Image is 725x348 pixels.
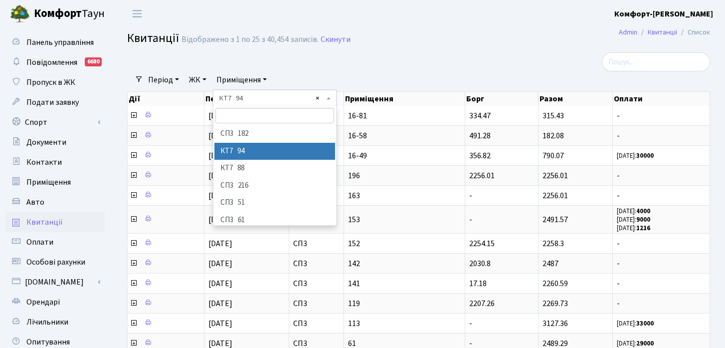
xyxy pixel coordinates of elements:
[617,215,650,224] small: [DATE]:
[543,238,564,249] span: 2258.3
[543,258,558,269] span: 2487
[348,216,461,224] span: 153
[543,278,568,289] span: 2260.59
[5,192,105,212] a: Авто
[208,190,232,201] span: [DATE]
[127,29,179,47] span: Квитанції
[5,312,105,332] a: Лічильники
[293,280,339,288] span: СП3
[617,132,706,140] span: -
[613,92,710,106] th: Оплати
[348,300,461,308] span: 119
[208,238,232,249] span: [DATE]
[208,298,232,309] span: [DATE]
[543,214,568,225] span: 2491.57
[214,125,335,143] li: СП3 182
[617,300,706,308] span: -
[469,110,491,121] span: 334.47
[208,170,232,181] span: [DATE]
[5,52,105,72] a: Повідомлення6680
[34,5,105,22] span: Таун
[617,339,654,348] small: [DATE]:
[543,190,568,201] span: 2256.01
[10,4,30,24] img: logo.png
[26,177,71,188] span: Приміщення
[26,257,85,268] span: Особові рахунки
[5,272,105,292] a: [DOMAIN_NAME]
[26,317,68,328] span: Лічильники
[214,143,335,160] li: КТ7 94
[26,237,53,248] span: Оплати
[617,260,706,268] span: -
[636,215,650,224] b: 9000
[208,150,232,161] span: [DATE]
[636,207,650,216] b: 4000
[617,192,706,200] span: -
[348,320,461,328] span: 113
[469,318,472,329] span: -
[636,339,654,348] b: 29000
[293,300,339,308] span: СП3
[5,172,105,192] a: Приміщення
[617,319,654,328] small: [DATE]:
[26,137,66,148] span: Документи
[213,90,337,107] span: КТ7 94
[85,57,102,66] div: 6680
[26,37,94,48] span: Панель управління
[636,224,650,233] b: 1216
[469,298,495,309] span: 2207.26
[5,132,105,152] a: Документи
[214,212,335,229] li: СП3 61
[214,177,335,195] li: СП3 216
[543,130,564,141] span: 182.08
[469,130,491,141] span: 491.28
[26,157,62,168] span: Контакти
[181,35,319,44] div: Відображено з 1 по 25 з 40,454 записів.
[212,71,271,88] a: Приміщення
[26,217,63,228] span: Квитанції
[348,280,461,288] span: 141
[602,52,710,71] input: Пошук...
[636,151,654,160] b: 30000
[543,110,564,121] span: 315.43
[5,72,105,92] a: Пропуск в ЖК
[5,152,105,172] a: Контакти
[469,150,491,161] span: 356.82
[469,214,472,225] span: -
[208,110,232,121] span: [DATE]
[648,27,677,37] a: Квитанції
[469,238,495,249] span: 2254.15
[619,27,637,37] a: Admin
[204,92,289,106] th: Період
[469,170,495,181] span: 2256.01
[348,260,461,268] span: 142
[617,224,650,233] small: [DATE]:
[26,337,70,348] span: Опитування
[214,160,335,177] li: КТ7 88
[543,150,564,161] span: 790.07
[348,172,461,180] span: 196
[26,297,60,308] span: Орендарі
[208,278,232,289] span: [DATE]
[26,57,77,68] span: Повідомлення
[219,93,324,103] span: КТ7 94
[5,232,105,252] a: Оплати
[344,92,465,106] th: Приміщення
[543,298,568,309] span: 2269.73
[185,71,210,88] a: ЖК
[617,207,650,216] small: [DATE]:
[465,92,539,106] th: Борг
[614,8,713,20] a: Комфорт-[PERSON_NAME]
[144,71,183,88] a: Період
[5,212,105,232] a: Квитанції
[617,112,706,120] span: -
[617,172,706,180] span: -
[26,97,79,108] span: Подати заявку
[208,214,232,225] span: [DATE]
[617,280,706,288] span: -
[293,240,339,248] span: СП3
[34,5,82,21] b: Комфорт
[617,151,654,160] small: [DATE]:
[125,5,150,22] button: Переключити навігацію
[348,112,461,120] span: 16-81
